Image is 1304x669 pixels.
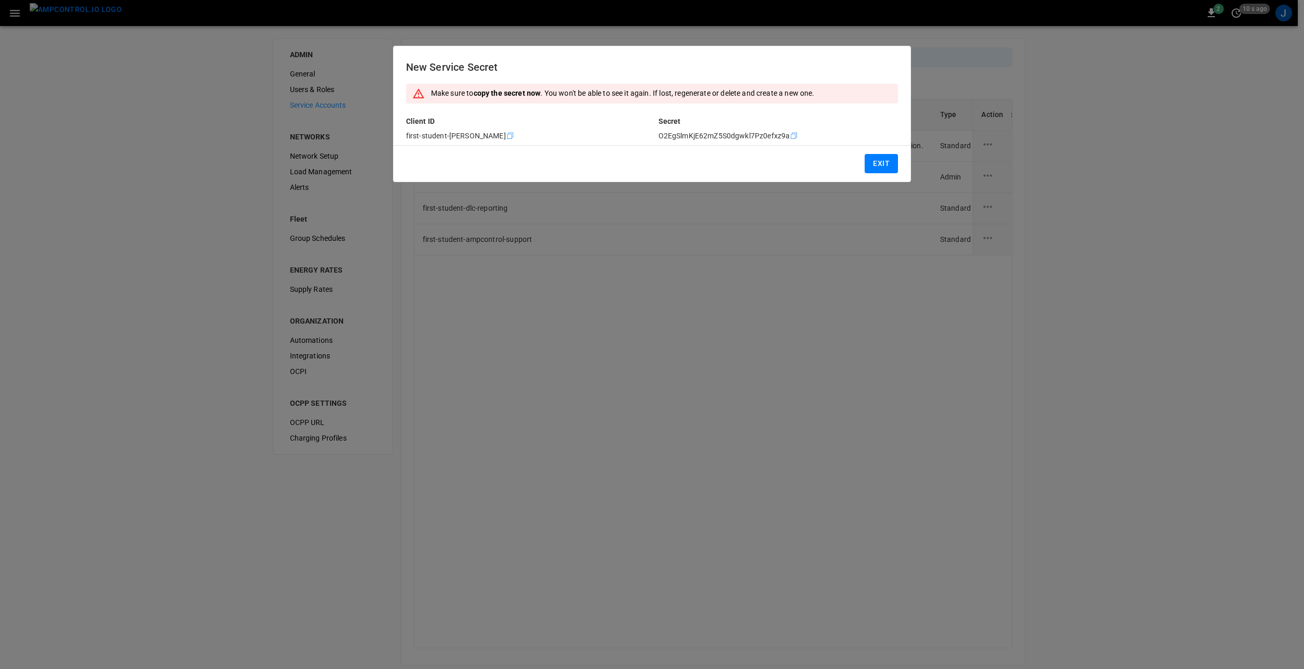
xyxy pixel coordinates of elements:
[406,59,898,75] h6: New Service Secret
[865,154,898,173] button: Exit
[406,131,506,141] p: first-student-[PERSON_NAME]
[431,84,815,104] div: Make sure to . You won't be able to see it again. If lost, regenerate or delete and create a new ...
[789,130,800,141] div: copy
[474,89,541,97] strong: copy the secret now
[505,130,516,141] div: copy
[659,116,898,126] p: Secret
[659,131,790,141] p: O2EgSlmKjE62mZ5S0dgwkl7Pz0efxz9a
[406,116,646,126] p: Client ID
